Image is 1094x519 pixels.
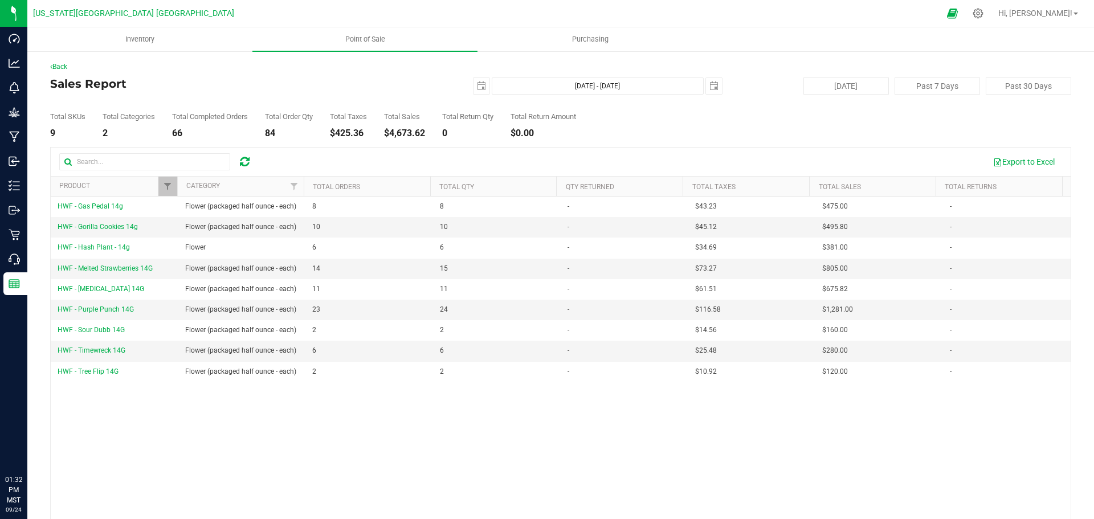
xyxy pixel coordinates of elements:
inline-svg: Monitoring [9,82,20,93]
div: 84 [265,129,313,138]
div: Total Completed Orders [172,113,248,120]
span: 10 [440,222,448,232]
span: HWF - Gorilla Cookies 14g [58,223,138,231]
span: - [568,242,569,253]
span: Flower [185,242,206,253]
span: $34.69 [695,242,717,253]
span: Flower (packaged half ounce - each) [185,366,296,377]
span: HWF - Melted Strawberries 14G [58,264,153,272]
span: - [568,325,569,336]
button: [DATE] [803,77,889,95]
inline-svg: Grow [9,107,20,118]
div: Total Order Qty [265,113,313,120]
span: 14 [312,263,320,274]
span: Flower (packaged half ounce - each) [185,201,296,212]
div: Total SKUs [50,113,85,120]
span: 2 [440,325,444,336]
span: HWF - Timewreck 14G [58,346,125,354]
span: select [473,78,489,94]
a: Filter [285,177,304,196]
p: 01:32 PM MST [5,475,22,505]
span: - [950,304,952,315]
span: - [950,263,952,274]
span: 8 [312,201,316,212]
a: Total Taxes [692,183,736,191]
span: $495.80 [822,222,848,232]
span: - [568,222,569,232]
span: $14.56 [695,325,717,336]
span: - [950,345,952,356]
span: $10.92 [695,366,717,377]
inline-svg: Analytics [9,58,20,69]
span: - [950,242,952,253]
span: $280.00 [822,345,848,356]
span: Flower (packaged half ounce - each) [185,345,296,356]
inline-svg: Retail [9,229,20,240]
div: $0.00 [511,129,576,138]
span: 6 [440,345,444,356]
span: $45.12 [695,222,717,232]
span: $43.23 [695,201,717,212]
span: HWF - Gas Pedal 14g [58,202,123,210]
a: Category [186,182,220,190]
span: $73.27 [695,263,717,274]
div: $4,673.62 [384,129,425,138]
span: HWF - Purple Punch 14G [58,305,134,313]
a: Inventory [27,27,252,51]
span: 24 [440,304,448,315]
span: - [950,201,952,212]
div: $425.36 [330,129,367,138]
span: $116.58 [695,304,721,315]
a: Filter [158,177,177,196]
span: - [950,284,952,295]
span: 6 [312,345,316,356]
span: Flower (packaged half ounce - each) [185,284,296,295]
span: $475.00 [822,201,848,212]
div: 66 [172,129,248,138]
inline-svg: Outbound [9,205,20,216]
span: - [568,263,569,274]
inline-svg: Manufacturing [9,131,20,142]
span: HWF - Tree Flip 14G [58,367,119,375]
span: $160.00 [822,325,848,336]
span: HWF - Hash Plant - 14g [58,243,130,251]
inline-svg: Dashboard [9,33,20,44]
span: - [568,366,569,377]
span: select [706,78,722,94]
span: 15 [440,263,448,274]
a: Product [59,182,90,190]
span: $120.00 [822,366,848,377]
span: 11 [440,284,448,295]
button: Past 7 Days [895,77,980,95]
span: $805.00 [822,263,848,274]
p: 09/24 [5,505,22,514]
div: Total Categories [103,113,155,120]
span: Flower (packaged half ounce - each) [185,263,296,274]
a: Total Returns [945,183,997,191]
span: Hi, [PERSON_NAME]! [998,9,1072,18]
span: Flower (packaged half ounce - each) [185,222,296,232]
div: 2 [103,129,155,138]
button: Export to Excel [986,152,1062,171]
span: HWF - Sour Dubb 14G [58,326,125,334]
span: 2 [312,325,316,336]
div: Total Sales [384,113,425,120]
div: Total Return Qty [442,113,493,120]
span: - [950,325,952,336]
span: $25.48 [695,345,717,356]
span: - [568,201,569,212]
inline-svg: Call Center [9,254,20,265]
span: $675.82 [822,284,848,295]
span: 6 [440,242,444,253]
a: Purchasing [477,27,703,51]
span: $61.51 [695,284,717,295]
span: 6 [312,242,316,253]
inline-svg: Inbound [9,156,20,167]
span: Point of Sale [330,34,401,44]
span: Inventory [110,34,170,44]
span: Purchasing [557,34,624,44]
span: Open Ecommerce Menu [940,2,965,24]
span: HWF - [MEDICAL_DATA] 14G [58,285,144,293]
span: - [950,222,952,232]
inline-svg: Reports [9,278,20,289]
